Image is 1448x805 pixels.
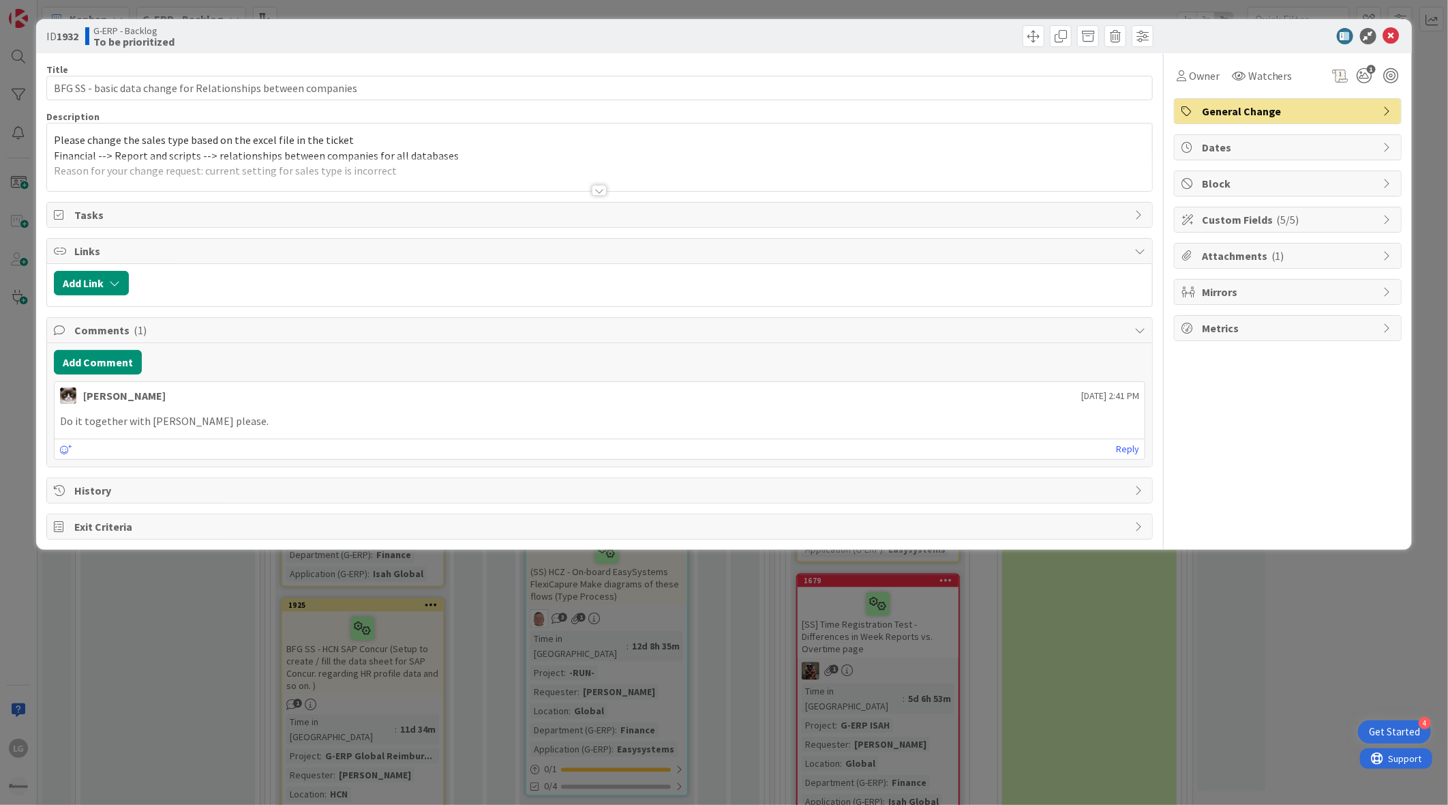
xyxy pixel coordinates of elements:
[57,29,78,43] b: 1932
[46,28,78,44] span: ID
[1116,441,1139,458] a: Reply
[29,2,62,18] span: Support
[1202,211,1376,228] span: Custom Fields
[1202,103,1376,119] span: General Change
[1202,175,1376,192] span: Block
[1367,65,1376,74] span: 1
[1189,68,1220,84] span: Owner
[46,111,100,123] span: Description
[1271,249,1284,263] span: ( 1 )
[1202,284,1376,300] span: Mirrors
[1369,725,1420,739] div: Get Started
[46,76,1153,100] input: type card name here...
[60,413,1139,429] p: Do it together with [PERSON_NAME] please.
[93,25,175,36] span: G-ERP - Backlog
[54,133,354,147] span: Please change the sales type based on the excel file in the ticket
[74,518,1128,535] span: Exit Criteria
[93,36,175,47] b: To be prioritized
[74,482,1128,499] span: History
[74,243,1128,259] span: Links
[1277,213,1299,226] span: ( 5/5 )
[74,207,1128,223] span: Tasks
[1081,389,1139,403] span: [DATE] 2:41 PM
[1358,720,1431,744] div: Open Get Started checklist, remaining modules: 4
[54,350,142,375] button: Add Comment
[1202,320,1376,336] span: Metrics
[1248,68,1293,84] span: Watchers
[83,387,166,404] div: [PERSON_NAME]
[60,387,76,404] img: Kv
[46,63,68,76] label: Title
[54,149,459,162] span: Financial --> Report and scripts --> relationships between companies for all databases
[1419,717,1431,729] div: 4
[1202,139,1376,156] span: Dates
[74,322,1128,338] span: Comments
[54,271,129,295] button: Add Link
[1202,248,1376,264] span: Attachments
[134,323,147,337] span: ( 1 )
